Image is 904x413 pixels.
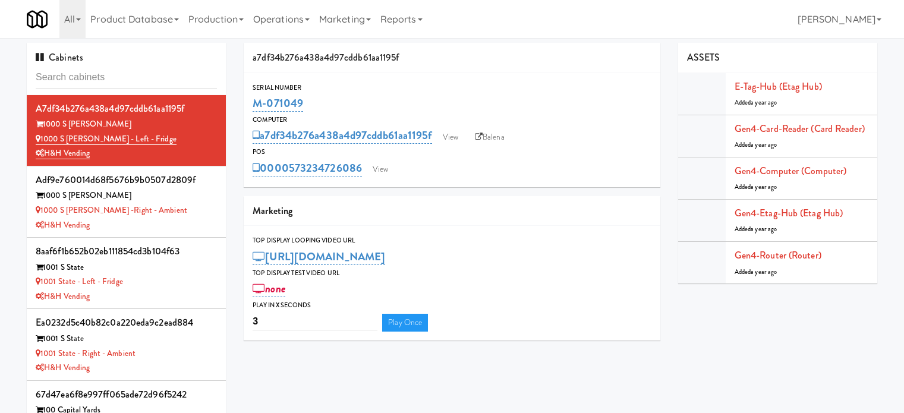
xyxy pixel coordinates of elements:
li: adf9e760014d68f5676b9b0507d2809f1000 S [PERSON_NAME] 1000 S [PERSON_NAME] -Right - AmbientH&H Ven... [27,166,226,238]
span: Cabinets [36,51,83,64]
span: Added [735,225,777,234]
a: Gen4-etag-hub (Etag Hub) [735,206,843,220]
div: Serial Number [253,82,651,94]
div: adf9e760014d68f5676b9b0507d2809f [36,171,217,189]
a: Gen4-computer (Computer) [735,164,846,178]
div: Top Display Looping Video Url [253,235,651,247]
div: 1001 S State [36,332,217,346]
div: 1000 S [PERSON_NAME] [36,117,217,132]
a: Play Once [382,314,428,332]
a: Gen4-router (Router) [735,248,821,262]
div: 1001 S State [36,260,217,275]
div: a7df34b276a438a4d97cddb61aa1195f [36,100,217,118]
span: Added [735,98,777,107]
a: H&H Vending [36,291,90,302]
a: Gen4-card-reader (Card Reader) [735,122,865,135]
span: Added [735,182,777,191]
a: View [437,128,464,146]
a: M-071049 [253,95,303,112]
div: ea0232d5c40b82c0a220eda9c2ead884 [36,314,217,332]
div: 1000 S [PERSON_NAME] [36,188,217,203]
a: 1000 S [PERSON_NAME] -Right - Ambient [36,204,187,216]
span: a year ago [751,98,777,107]
span: Added [735,267,777,276]
span: ASSETS [687,51,720,64]
div: a7df34b276a438a4d97cddb61aa1195f [244,43,660,73]
li: ea0232d5c40b82c0a220eda9c2ead8841001 S State 1001 State - Right - AmbientH&H Vending [27,309,226,380]
a: [URL][DOMAIN_NAME] [253,248,385,265]
a: H&H Vending [36,362,90,373]
a: Balena [469,128,511,146]
div: Play in X seconds [253,299,651,311]
span: a year ago [751,140,777,149]
a: a7df34b276a438a4d97cddb61aa1195f [253,127,431,144]
li: 8aaf6f1b652b02eb111854cd3b104f631001 S State 1001 State - Left - FridgeH&H Vending [27,238,226,309]
div: Computer [253,114,651,126]
span: a year ago [751,225,777,234]
img: Micromart [27,9,48,30]
span: Added [735,140,777,149]
a: 0000573234726086 [253,160,362,176]
span: a year ago [751,267,777,276]
span: Marketing [253,204,292,217]
a: H&H Vending [36,147,90,159]
a: H&H Vending [36,219,90,231]
span: a year ago [751,182,777,191]
a: 1000 S [PERSON_NAME] - Left - Fridge [36,133,177,145]
div: POS [253,146,651,158]
a: 1001 State - Right - Ambient [36,348,136,359]
a: 1001 State - Left - Fridge [36,276,123,287]
div: Top Display Test Video Url [253,267,651,279]
a: View [367,160,394,178]
div: 8aaf6f1b652b02eb111854cd3b104f63 [36,242,217,260]
a: E-tag-hub (Etag Hub) [735,80,822,93]
li: a7df34b276a438a4d97cddb61aa1195f1000 S [PERSON_NAME] 1000 S [PERSON_NAME] - Left - FridgeH&H Vending [27,95,226,166]
input: Search cabinets [36,67,217,89]
div: 67d47ea6f8e997ff065ade72d96f5242 [36,386,217,403]
a: none [253,280,285,297]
